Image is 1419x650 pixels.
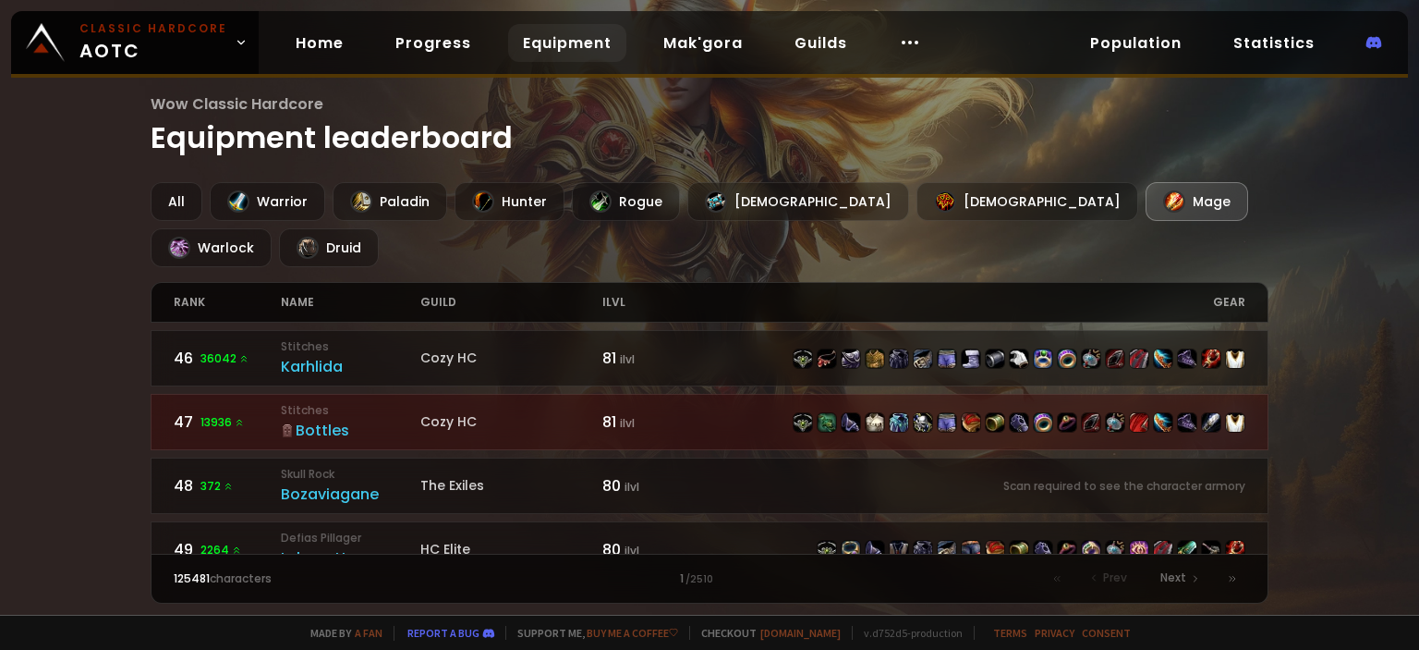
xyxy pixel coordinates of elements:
[818,413,836,432] img: item-21504
[602,283,709,322] div: ilvl
[281,355,420,378] div: Karhlida
[1219,24,1329,62] a: Statistics
[281,466,420,483] small: Skull Rock
[986,413,1004,432] img: item-21186
[151,521,1268,578] a: 492264 Defias PillagerLeknaattwoHC Elite80 ilvlitem-22498item-22943item-19370item-3342item-22496i...
[986,541,1004,559] img: item-22500
[281,24,358,62] a: Home
[151,228,272,267] div: Warlock
[1003,478,1245,495] small: Scan required to see the character armory
[151,394,1268,450] a: 4713936 StitchesBottlesCozy HC81 ilvlitem-22498item-21504item-19370item-6096item-21343item-22730i...
[1082,541,1100,559] img: item-23031
[151,182,202,221] div: All
[174,538,281,561] div: 49
[916,182,1138,221] div: [DEMOGRAPHIC_DATA]
[1010,350,1028,368] img: item-19929
[174,570,210,586] span: 125481
[281,530,420,546] small: Defias Pillager
[1082,413,1100,432] img: item-19379
[281,419,420,442] div: Bottles
[1160,570,1186,586] span: Next
[1106,413,1124,432] img: item-19950
[866,350,884,368] img: item-859
[1202,541,1220,559] img: item-21471
[1034,413,1052,432] img: item-23237
[174,411,281,434] div: 47
[281,283,420,322] div: name
[602,474,709,497] div: 80
[1202,413,1220,432] img: item-22408
[420,476,602,496] div: The Exiles
[1154,350,1172,368] img: item-22807
[914,541,932,559] img: item-22496
[174,474,281,497] div: 48
[1106,541,1124,559] img: item-19950
[602,538,709,561] div: 80
[1130,541,1148,559] img: item-23001
[174,570,442,587] div: characters
[1058,413,1076,432] img: item-21709
[200,478,234,495] span: 372
[689,626,841,640] span: Checkout
[200,414,245,431] span: 13936
[852,626,963,640] span: v. d752d5 - production
[1202,350,1220,368] img: item-19861
[1082,350,1100,368] img: item-19950
[1103,570,1127,586] span: Prev
[79,20,227,65] span: AOTC
[890,413,908,432] img: item-21343
[174,347,281,370] div: 46
[420,540,602,559] div: HC Elite
[962,413,980,432] img: item-22500
[914,413,932,432] img: item-22730
[602,347,709,370] div: 81
[687,182,909,221] div: [DEMOGRAPHIC_DATA]
[1106,350,1124,368] img: item-19379
[1010,413,1028,432] img: item-22501
[508,24,626,62] a: Equipment
[620,415,635,431] small: ilvl
[649,24,758,62] a: Mak'gora
[407,626,479,640] a: Report a bug
[1075,24,1196,62] a: Population
[818,541,836,559] img: item-22498
[1058,541,1076,559] img: item-21709
[842,413,860,432] img: item-19370
[938,541,956,559] img: item-22502
[625,543,639,558] small: ilvl
[200,350,249,367] span: 36042
[572,182,680,221] div: Rogue
[1154,413,1172,432] img: item-22807
[1154,541,1172,559] img: item-19857
[1178,350,1196,368] img: item-21597
[914,350,932,368] img: item-22502
[455,182,564,221] div: Hunter
[1130,413,1148,432] img: item-22731
[794,350,812,368] img: item-22498
[842,350,860,368] img: item-22983
[709,283,1245,322] div: gear
[174,283,281,322] div: rank
[1178,541,1196,559] img: item-21622
[1130,350,1148,368] img: item-19857
[986,350,1004,368] img: item-19374
[620,351,635,367] small: ilvl
[281,483,420,506] div: Bozaviagane
[938,413,956,432] img: item-23070
[355,626,382,640] a: a fan
[420,283,602,322] div: guild
[993,626,1027,640] a: Terms
[1010,541,1028,559] img: item-21186
[281,338,420,355] small: Stitches
[381,24,486,62] a: Progress
[962,541,980,559] img: item-22497
[1178,413,1196,432] img: item-21597
[151,458,1268,514] a: 48372 Skull RockBozaviaganeThe Exiles80 ilvlScan required to see the character armory
[1034,350,1052,368] img: item-23062
[420,412,602,432] div: Cozy HC
[79,20,227,37] small: Classic Hardcore
[1226,350,1244,368] img: item-5976
[299,626,382,640] span: Made by
[760,626,841,640] a: [DOMAIN_NAME]
[1146,182,1248,221] div: Mage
